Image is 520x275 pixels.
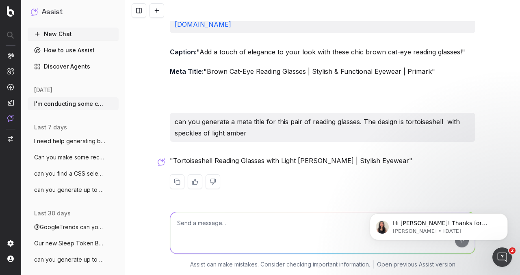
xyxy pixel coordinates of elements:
img: Intelligence [7,68,14,75]
strong: Caption: [170,48,197,56]
img: Botify logo [7,6,14,17]
span: [DATE] [34,86,52,94]
button: Assist [31,6,115,18]
button: I need help generating blog ideas for ac [28,135,119,148]
button: can you generate up to 3 meta titles for [28,183,119,196]
a: Discover Agents [28,60,119,73]
span: I'm conducting some competitor research [34,100,106,108]
p: "Tortoiseshell Reading Glasses with Light [PERSON_NAME] | Stylish Eyewear" [170,155,475,166]
span: 2 [509,247,516,254]
button: Can you make some recommendations on how [28,151,119,164]
span: Can you make some recommendations on how [34,153,106,161]
h1: Assist [41,6,63,18]
p: "Brown Cat-Eye Reading Glasses | Stylish & Functional Eyewear | Primark" [170,66,475,77]
img: Analytics [7,52,14,59]
iframe: Intercom live chat [492,247,512,267]
p: can you generate a meta title for this pair of reading glasses. The design is tortoiseshell with ... [175,116,470,139]
span: @GoogleTrends can you analyse google tre [34,223,106,231]
button: @GoogleTrends can you analyse google tre [28,221,119,234]
a: Open previous Assist version [377,260,455,269]
p: "Add a touch of elegance to your look with these chic brown cat-eye reading glasses!" [170,46,475,58]
strong: Meta Title: [170,67,204,75]
span: can you generate up to 2 meta descriptio [34,256,106,264]
button: can you generate up to 2 meta descriptio [28,253,119,266]
a: How to use Assist [28,44,119,57]
img: Assist [31,8,38,16]
img: Assist [7,115,14,122]
img: Activation [7,84,14,90]
span: can you find a CSS selector that will ex [34,170,106,178]
button: New Chat [28,28,119,41]
span: Our new Sleep Token Band Tshirts are a m [34,239,106,247]
span: can you generate up to 3 meta titles for [34,186,106,194]
button: Our new Sleep Token Band Tshirts are a m [28,237,119,250]
span: I need help generating blog ideas for ac [34,137,106,145]
img: Setting [7,240,14,247]
button: can you find a CSS selector that will ex [28,167,119,180]
iframe: Intercom notifications message [357,196,520,253]
img: Botify assist logo [158,158,165,166]
img: Studio [7,99,14,106]
button: I'm conducting some competitor research [28,97,119,110]
span: last 30 days [34,209,71,217]
span: last 7 days [34,123,67,131]
img: My account [7,256,14,262]
img: Switch project [8,136,13,142]
p: Assist can make mistakes. Consider checking important information. [190,260,370,269]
